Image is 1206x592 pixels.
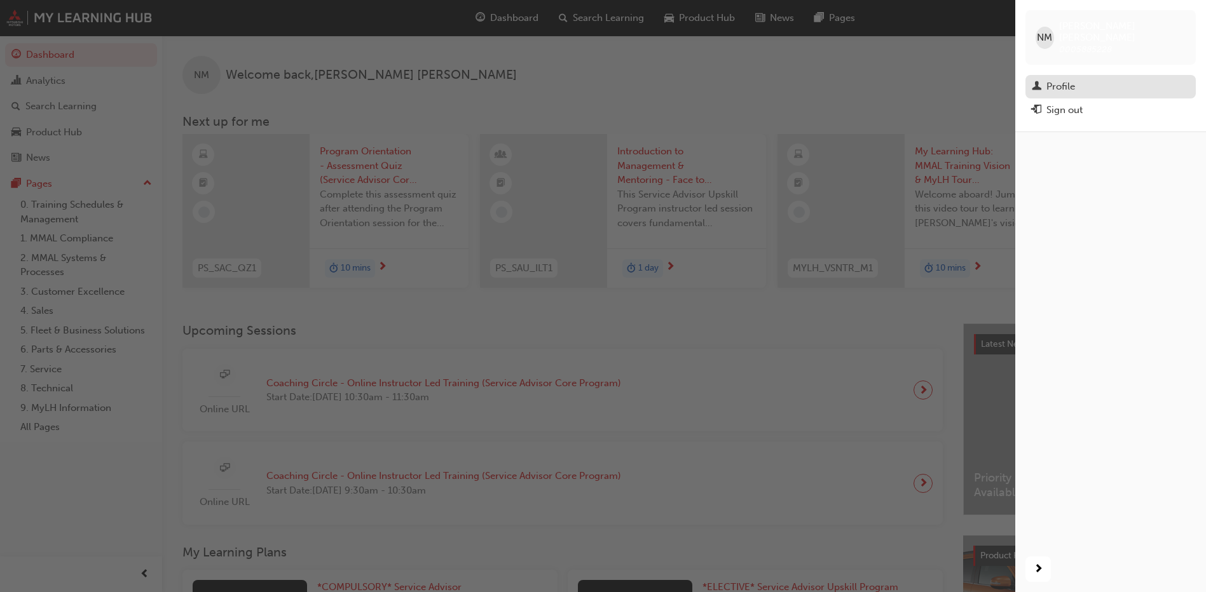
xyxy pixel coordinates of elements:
[1025,98,1196,122] button: Sign out
[1034,562,1043,577] span: next-icon
[1046,79,1075,94] div: Profile
[1025,75,1196,98] a: Profile
[1059,20,1186,43] span: [PERSON_NAME] [PERSON_NAME]
[1037,30,1052,45] span: NM
[1032,81,1041,93] span: man-icon
[1046,103,1083,118] div: Sign out
[1059,44,1112,55] span: 0005885228
[1032,105,1041,116] span: exit-icon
